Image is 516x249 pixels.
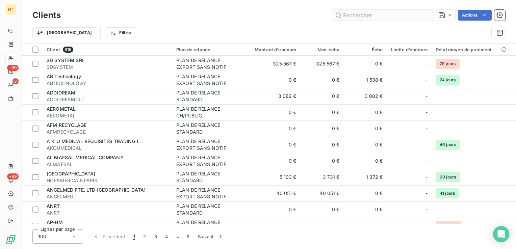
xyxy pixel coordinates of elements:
span: - [425,158,428,164]
span: - [425,190,428,197]
span: 46 jours [436,140,460,150]
td: 0 € [344,137,387,153]
td: 3 731 € [301,169,344,185]
td: 0 € [301,137,344,153]
span: AP-HM [47,219,63,225]
td: 1 372 € [344,169,387,185]
span: 24 jours [436,75,460,85]
button: 1 [129,229,139,244]
div: Non-échu [305,47,340,52]
button: Filtrer [105,27,136,38]
td: 6 124 € [344,218,387,234]
span: - [425,222,428,229]
td: 0 € [344,185,387,201]
td: 0 € [301,88,344,104]
div: PLAN DE RELANCE STANDARD [176,89,238,103]
div: Échu [348,47,383,52]
span: - [425,77,428,83]
span: AFM RECYCLAGE [47,122,86,128]
span: +99 [7,65,19,71]
td: 325 567 € [242,56,301,72]
td: 1 538 € [344,72,387,88]
td: 46 971 € [301,218,344,234]
span: AL MAFSAL MEDICAL COMPANY [47,155,124,160]
td: 0 € [242,120,301,137]
span: 3DSYSTEM [47,64,168,71]
span: 76 jours [436,59,460,69]
span: ADDIDREAMCLT [47,96,168,103]
td: 3 082 € [242,88,301,104]
span: 819 [63,47,73,53]
button: [GEOGRAPHIC_DATA] [32,27,96,38]
span: 129 jours [436,221,461,231]
button: 4 [161,229,172,244]
div: PLAN DE RELANCE CH/PUBLIC [176,219,238,232]
td: 0 € [242,104,301,120]
span: - [425,93,428,100]
span: AEROMETAL [47,106,76,112]
div: PLAN DE RELANCE STANDARD [176,203,238,216]
span: ANRT [47,210,168,216]
input: Rechercher [332,10,434,21]
button: 9 [183,229,193,244]
span: - [425,109,428,116]
td: 166 390 € [242,218,301,234]
td: 5 103 € [242,169,301,185]
div: PLAN DE RELANCE EXPORT SANS NOTIF [176,57,238,71]
div: Plan de relance [176,47,238,52]
td: 0 € [301,104,344,120]
td: 0 € [242,201,301,218]
td: 3 082 € [344,88,387,104]
span: +99 [7,173,19,179]
span: 100 [38,233,46,240]
td: 0 € [344,120,387,137]
button: Suivant [194,229,228,244]
td: 0 € [301,120,344,137]
span: AB Technology [47,74,81,79]
div: PLAN DE RELANCE STANDARD [176,170,238,184]
span: ANRT [47,203,60,209]
div: Délai moyen de paiement [436,47,508,52]
span: HOPAMERICAINPARIS [47,177,168,184]
span: ANGELMED [47,193,168,200]
span: A K O MEDICAL REQUISITES TRADING L. [47,138,141,144]
span: 1 [133,233,135,240]
div: Montant d'encours [247,47,296,52]
span: ALMAFSAL [47,161,168,168]
div: Limite d’encours [391,47,428,52]
span: [GEOGRAPHIC_DATA] [47,171,96,176]
span: - [425,206,428,213]
button: 3 [150,229,161,244]
div: PLAN DE RELANCE CH/PUBLIC [176,106,238,119]
td: 40 051 € [242,185,301,201]
td: 0 € [301,201,344,218]
td: 0 € [301,72,344,88]
td: 0 € [344,56,387,72]
img: Logo LeanPay [5,234,16,245]
span: AFMRECYCLAGE [47,129,168,135]
div: PLAN DE RELANCE EXPORT SANS NOTIF [176,138,238,151]
span: Client [47,47,60,52]
span: 41 jours [436,188,459,198]
td: 0 € [344,201,387,218]
span: ABTECHNOLOGY [47,80,168,87]
span: … [172,231,183,242]
button: Précédent [88,229,129,244]
td: 0 € [242,72,301,88]
td: 40 051 € [301,185,344,201]
span: - [425,174,428,181]
span: - [425,141,428,148]
span: 60 jours [436,172,460,182]
td: 0 € [344,153,387,169]
div: PLAN DE RELANCE EXPORT SANS NOTIF [176,187,238,200]
span: 8 [12,78,19,84]
td: 0 € [242,137,301,153]
td: 0 € [301,153,344,169]
span: AKOUMEDICAL [47,145,168,151]
span: - [425,60,428,67]
div: PLAN DE RELANCE EXPORT SANS NOTIF [176,73,238,87]
td: 325 567 € [301,56,344,72]
span: - [425,125,428,132]
div: PLAN DE RELANCE STANDARD [176,122,238,135]
span: ANGELMED PTE. LTD [GEOGRAPHIC_DATA] [47,187,146,193]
